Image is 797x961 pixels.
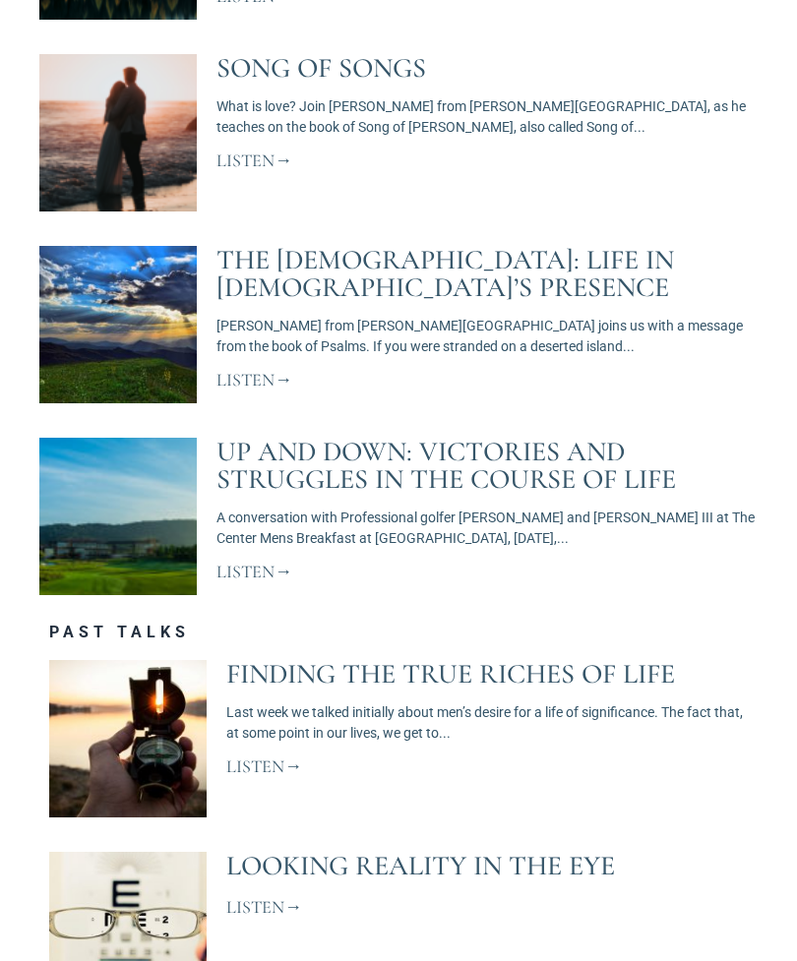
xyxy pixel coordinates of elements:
[216,370,292,391] a: Read more about The Psalms: Life in God’s Presence
[226,897,302,919] a: Read more about Looking Reality in the Eye
[216,317,758,358] p: [PERSON_NAME] from [PERSON_NAME][GEOGRAPHIC_DATA] joins us with a message from the book of Psalms...
[226,756,302,778] a: Read more about Finding The True Riches of Life
[216,436,676,497] a: Up and Down: Victories and Struggles in the Course of Life
[216,150,292,172] a: Read more about Song of Songs
[49,624,190,642] a: Past Talks
[49,661,207,818] a: Finding the True Riches of Life
[226,703,748,745] p: Last week we talked initially about men’s desire for a life of significance. The fact that, at so...
[216,244,674,305] a: The [DEMOGRAPHIC_DATA]: Life in [DEMOGRAPHIC_DATA]’s Presence
[216,562,292,583] a: Read more about Up and Down: Victories and Struggles in the Course of Life
[216,509,758,550] p: A conversation with Professional golfer [PERSON_NAME] and [PERSON_NAME] III at The Center Mens Br...
[216,97,758,139] p: What is love? Join [PERSON_NAME] from [PERSON_NAME][GEOGRAPHIC_DATA], as he teaches on the book o...
[226,850,615,883] a: Looking Reality in the Eye
[226,658,675,691] a: Finding The True Riches of Life
[216,52,426,86] a: Song of Songs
